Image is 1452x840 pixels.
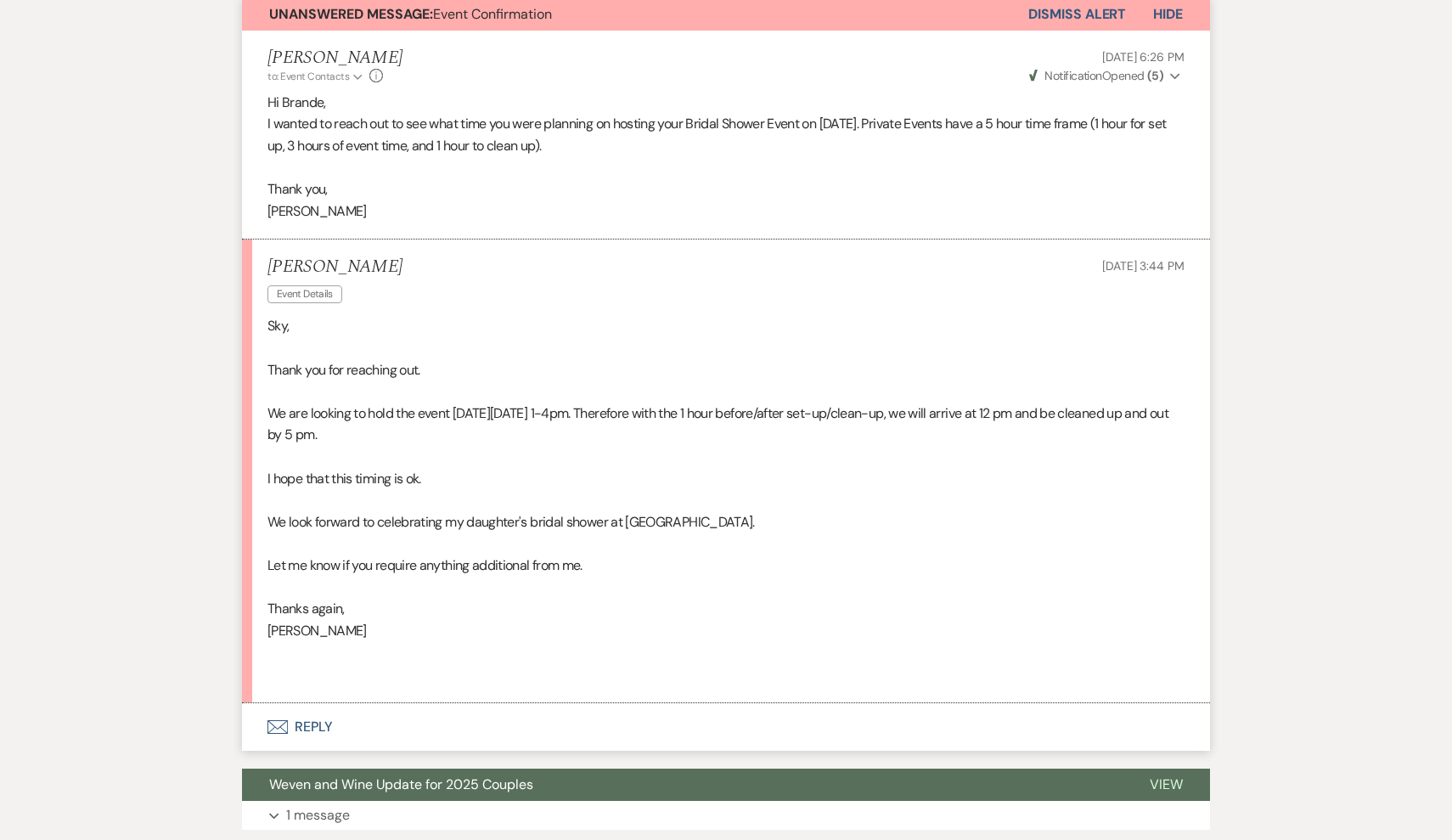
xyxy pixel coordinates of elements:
button: Weven and Wine Update for 2025 Couples [242,769,1123,801]
span: Hide [1153,5,1183,23]
span: Opened [1029,68,1163,83]
span: Event Details [267,285,342,303]
span: to: Event Contacts [267,70,349,83]
p: [PERSON_NAME] [267,200,1185,223]
button: NotificationOpened (5) [1027,67,1185,85]
p: [PERSON_NAME] [267,620,1185,642]
p: Thank you, [267,178,1185,200]
h5: [PERSON_NAME] [267,48,402,69]
button: View [1123,769,1210,801]
p: I wanted to reach out to see what time you were planning on hosting your Bridal Shower Event on [... [267,113,1185,156]
p: Thanks again, [267,598,1185,620]
button: 1 message [242,801,1210,830]
span: Event Confirmation [269,5,552,23]
span: [DATE] 6:26 PM [1102,49,1185,65]
p: Thank you for reaching out. [267,359,1185,381]
strong: Unanswered Message: [269,5,433,23]
h5: [PERSON_NAME] [267,257,402,278]
span: View [1150,775,1183,793]
span: Weven and Wine Update for 2025 Couples [269,775,533,793]
p: Hi Brande, [267,92,1185,114]
button: to: Event Contacts [267,69,365,84]
strong: ( 5 ) [1147,68,1163,83]
p: We are looking to hold the event [DATE][DATE] 1-4pm. Therefore with the 1 hour before/after set-u... [267,403,1185,446]
p: Let me know if you require anything additional from me. [267,555,1185,577]
span: [DATE] 3:44 PM [1102,258,1185,273]
p: We look forward to celebrating my daughter's bridal shower at [GEOGRAPHIC_DATA]. [267,511,1185,533]
span: Notification [1044,68,1101,83]
p: I hope that this timing is ok. [267,468,1185,490]
p: 1 message [286,804,350,826]
p: Sky, [267,315,1185,337]
button: Reply [242,703,1210,751]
